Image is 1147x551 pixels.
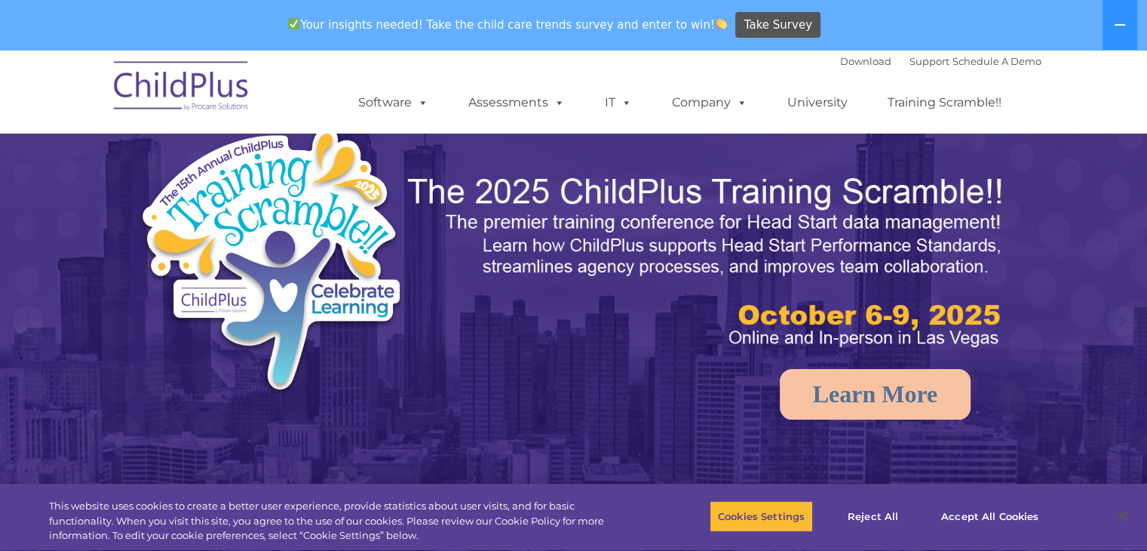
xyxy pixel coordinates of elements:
[952,55,1041,67] a: Schedule A Demo
[780,369,971,420] a: Learn More
[288,18,299,29] img: ✅
[735,12,820,38] a: Take Survey
[282,10,734,39] span: Your insights needed! Take the child care trends survey and enter to win!
[49,499,631,543] div: This website uses cookies to create a better user experience, provide statistics about user visit...
[744,12,812,38] span: Take Survey
[453,88,580,118] a: Assessments
[772,88,863,118] a: University
[840,55,891,67] a: Download
[343,88,443,118] a: Software
[873,88,1017,118] a: Training Scramble!!
[710,500,813,532] button: Cookies Settings
[909,55,949,67] a: Support
[716,18,727,29] img: 👏
[1106,500,1139,533] button: Close
[840,55,1041,67] font: |
[106,51,257,126] img: ChildPlus by Procare Solutions
[933,500,1047,532] button: Accept All Cookies
[826,500,920,532] button: Reject All
[590,88,647,118] a: IT
[657,88,762,118] a: Company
